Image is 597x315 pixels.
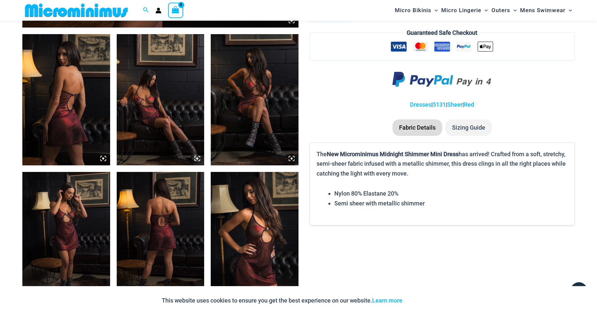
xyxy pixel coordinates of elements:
span: Menu Toggle [481,2,488,19]
a: Account icon link [155,8,161,13]
p: | | | [310,100,575,110]
a: Mens SwimwearMenu ToggleMenu Toggle [518,2,574,19]
b: New Microminimus Midnight Shimmer Mini Dress [327,151,459,157]
legend: Guaranteed Safe Checkout [404,28,480,38]
a: OutersMenu ToggleMenu Toggle [490,2,518,19]
li: Sizing Guide [445,119,492,136]
nav: Site Navigation [392,1,575,20]
span: Outers [491,2,510,19]
li: Semi sheer with metallic shimmer [334,199,568,208]
span: Menu Toggle [510,2,517,19]
a: Search icon link [143,6,149,14]
a: 5131 [433,101,446,108]
a: Sheer [447,101,463,108]
span: Menu Toggle [565,2,572,19]
a: Red [464,101,474,108]
p: This website uses cookies to ensure you get the best experience on our website. [162,296,402,305]
img: Midnight Shimmer Red 5131 Dress [117,34,204,165]
p: The has arrived! Crafted from a soft, stretchy, semi-sheer fabric infused with a metallic shimmer... [317,149,568,178]
span: Micro Lingerie [441,2,481,19]
a: Micro BikinisMenu ToggleMenu Toggle [393,2,440,19]
a: View Shopping Cart, empty [168,3,183,18]
li: Fabric Details [393,119,442,136]
img: Midnight Shimmer Red 5131 Dress [22,34,110,165]
img: MM SHOP LOGO FLAT [22,3,131,18]
span: Menu Toggle [431,2,438,19]
span: Micro Bikinis [395,2,431,19]
img: Midnight Shimmer Red 5131 Dress [211,172,298,303]
img: Midnight Shimmer Red 5131 Dress [211,34,298,165]
img: Midnight Shimmer Red 5131 Dress [22,172,110,303]
li: Nylon 80% Elastane 20% [334,189,568,199]
a: Learn more [372,297,402,304]
a: Micro LingerieMenu ToggleMenu Toggle [440,2,490,19]
a: Dresses [410,101,431,108]
img: Midnight Shimmer Red 5131 Dress [117,172,204,303]
button: Accept [407,293,435,308]
span: Mens Swimwear [520,2,565,19]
